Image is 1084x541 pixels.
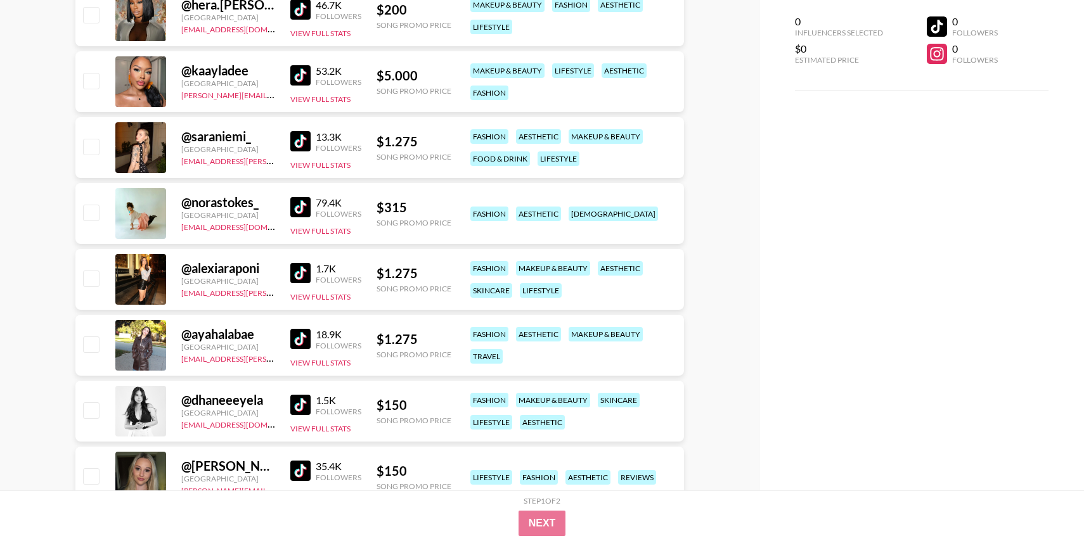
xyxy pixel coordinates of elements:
div: skincare [598,393,640,407]
a: [EMAIL_ADDRESS][DOMAIN_NAME] [181,417,309,430]
div: fashion [520,470,558,485]
img: TikTok [290,461,311,481]
div: aesthetic [598,261,643,276]
div: Estimated Price [795,55,883,65]
div: Followers [316,473,361,482]
div: aesthetic [516,129,561,144]
div: Song Promo Price [377,20,451,30]
div: $ 1.275 [377,265,451,281]
div: [GEOGRAPHIC_DATA] [181,474,275,483]
div: makeup & beauty [569,327,643,341]
button: View Full Stats [290,226,351,236]
div: @ ayahalabae [181,326,275,342]
div: [GEOGRAPHIC_DATA] [181,13,275,22]
div: @ norastokes_ [181,194,275,210]
div: fashion [470,129,508,144]
div: [DEMOGRAPHIC_DATA] [569,207,658,221]
button: View Full Stats [290,160,351,170]
div: $ 150 [377,463,451,479]
div: Influencers Selected [795,28,883,37]
div: aesthetic [516,207,561,221]
div: Step 1 of 2 [524,496,560,506]
div: skincare [470,283,512,298]
div: @ kaayladee [181,63,275,79]
a: [PERSON_NAME][EMAIL_ADDRESS][DOMAIN_NAME] [181,88,369,100]
div: Followers [316,209,361,219]
div: $ 315 [377,200,451,215]
div: 35.4K [316,460,361,473]
div: makeup & beauty [516,261,590,276]
img: TikTok [290,131,311,151]
a: [EMAIL_ADDRESS][PERSON_NAME][DOMAIN_NAME] [181,352,369,364]
div: aesthetic [520,415,565,430]
div: Followers [952,28,998,37]
div: fashion [470,207,508,221]
img: TikTok [290,197,311,217]
div: $ 200 [377,2,451,18]
div: Song Promo Price [377,284,451,293]
a: [EMAIL_ADDRESS][DOMAIN_NAME] [181,220,309,232]
div: Followers [316,143,361,153]
div: makeup & beauty [516,393,590,407]
div: [GEOGRAPHIC_DATA] [181,144,275,154]
div: @ alexiaraponi [181,260,275,276]
div: 18.9K [316,328,361,341]
div: fashion [470,327,508,341]
button: View Full Stats [290,424,351,433]
a: [EMAIL_ADDRESS][PERSON_NAME][DOMAIN_NAME] [181,154,369,166]
img: TikTok [290,263,311,283]
button: View Full Stats [290,490,351,499]
div: [GEOGRAPHIC_DATA] [181,342,275,352]
a: [PERSON_NAME][EMAIL_ADDRESS][DOMAIN_NAME] [181,483,369,495]
div: lifestyle [552,63,594,78]
div: Followers [952,55,998,65]
div: [GEOGRAPHIC_DATA] [181,210,275,220]
div: fashion [470,393,508,407]
a: [EMAIL_ADDRESS][DOMAIN_NAME] [181,22,309,34]
div: 1.5K [316,394,361,407]
button: View Full Stats [290,94,351,104]
div: $0 [795,42,883,55]
div: 0 [795,15,883,28]
div: @ saraniemi_ [181,129,275,144]
div: lifestyle [470,470,512,485]
button: View Full Stats [290,29,351,38]
div: 53.2K [316,65,361,77]
div: Song Promo Price [377,350,451,359]
div: 0 [952,15,998,28]
div: aesthetic [516,327,561,341]
div: $ 150 [377,397,451,413]
div: 0 [952,42,998,55]
div: $ 1.275 [377,331,451,347]
div: food & drink [470,151,530,166]
div: [GEOGRAPHIC_DATA] [181,408,275,417]
div: [GEOGRAPHIC_DATA] [181,276,275,286]
div: [GEOGRAPHIC_DATA] [181,79,275,88]
button: Next [519,511,566,536]
button: View Full Stats [290,292,351,302]
div: @ dhaneeeyela [181,392,275,408]
div: fashion [470,86,508,100]
div: Song Promo Price [377,218,451,227]
div: fashion [470,261,508,276]
img: TikTok [290,329,311,349]
div: Song Promo Price [377,416,451,425]
div: Song Promo Price [377,152,451,162]
div: Followers [316,341,361,350]
img: TikTok [290,395,311,415]
div: 1.7K [316,262,361,275]
div: @ [PERSON_NAME] [181,458,275,474]
div: $ 1.275 [377,134,451,150]
img: TikTok [290,65,311,86]
div: makeup & beauty [569,129,643,144]
button: View Full Stats [290,358,351,367]
div: Followers [316,275,361,284]
div: lifestyle [520,283,562,298]
div: Followers [316,407,361,416]
div: Song Promo Price [377,86,451,96]
div: makeup & beauty [470,63,545,78]
div: lifestyle [538,151,579,166]
div: reviews [618,470,656,485]
div: 13.3K [316,130,361,143]
div: $ 5.000 [377,68,451,84]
